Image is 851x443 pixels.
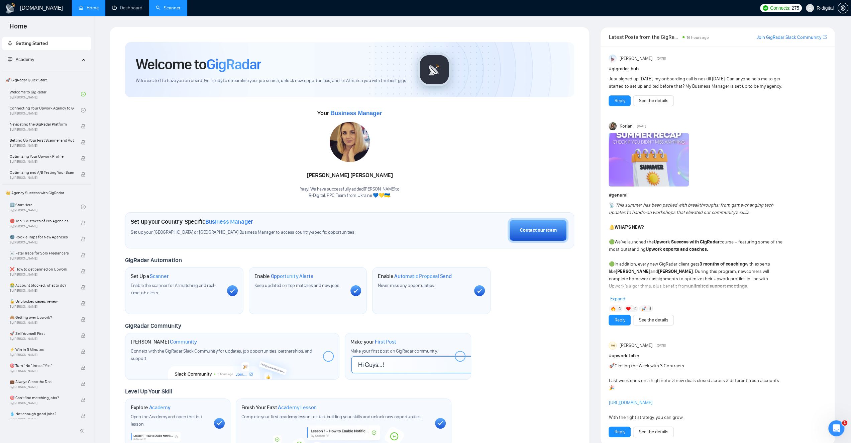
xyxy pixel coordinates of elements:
span: lock [81,381,86,386]
span: lock [81,172,86,177]
h1: Welcome to [136,55,261,73]
span: Community [170,339,197,345]
span: Open the Academy and open the first lesson. [131,414,202,427]
h1: # gigradar-hub [609,65,827,73]
span: ⛔ Top 3 Mistakes of Pro Agencies [10,218,74,224]
h1: # upwork-talks [609,352,827,360]
span: Korlan [620,123,633,130]
a: 1️⃣ Start HereBy[PERSON_NAME] [10,200,81,214]
a: export [823,34,827,40]
div: Closing the Week with 3 Contracts Last week ends on a high note: 3 new deals closed across 3 diff... [609,362,783,421]
img: Korlan [609,122,617,130]
div: Contact our team [520,227,556,234]
span: [PERSON_NAME] [620,342,652,349]
span: lock [81,397,86,402]
strong: WHAT’S NEW? [614,224,644,230]
span: GigRadar Automation [125,256,182,264]
strong: Upwork Success with GigRadar [653,239,719,245]
span: Set up your [GEOGRAPHIC_DATA] or [GEOGRAPHIC_DATA] Business Manager to access country-specific op... [131,229,394,236]
span: Getting Started [16,41,48,46]
h1: Make your [350,339,396,345]
span: rocket [8,41,12,46]
h1: Explore [131,404,171,411]
span: GigRadar Community [125,322,181,329]
span: Academy [16,57,34,62]
img: upwork-logo.png [763,5,768,11]
img: F09CV3P1UE7-Summer%20recap.png [609,133,689,187]
img: slackcommunity-bg.png [168,349,296,379]
span: Setting Up Your First Scanner and Auto-Bidder [10,137,74,144]
p: R-Digital. PPC Team from Ukraine 💙💛🇺🇦 . [300,193,399,199]
em: This summer has been packed with breakthroughs: from game-changing tech updates to hands-on works... [609,202,773,215]
span: Business Manager [205,218,253,225]
a: homeHome [79,5,99,11]
strong: unlimited support meetings [688,283,747,289]
span: 💧 Not enough good jobs? [10,411,74,417]
span: lock [81,285,86,290]
span: Academy Lesson [278,404,317,411]
span: lock [81,365,86,370]
span: 🌚 Rookie Traps for New Agencies [10,234,74,240]
span: 👑 Agency Success with GigRadar [3,186,90,200]
span: Academy [8,57,34,62]
a: Welcome to GigRadarBy[PERSON_NAME] [10,87,81,101]
button: Reply [609,315,631,325]
img: 🚀 [641,306,646,311]
span: By [PERSON_NAME] [10,224,74,228]
span: [PERSON_NAME] [620,55,652,62]
span: 16 hours ago [686,35,709,40]
span: Optimizing and A/B Testing Your Scanner for Better Results [10,169,74,176]
a: See the details [639,428,668,436]
span: Enable the scanner for AI matching and real-time job alerts. [131,283,216,296]
span: check-circle [81,108,86,113]
span: 3 [649,305,651,312]
span: By [PERSON_NAME] [10,321,74,325]
img: Anisuzzaman Khan [609,55,617,63]
strong: [PERSON_NAME] [615,269,650,274]
img: logo [5,3,16,14]
span: check-circle [81,205,86,209]
a: Reply [614,97,625,104]
span: lock [81,349,86,354]
span: setting [838,5,848,11]
span: First Post [375,339,396,345]
span: By [PERSON_NAME] [10,337,74,341]
img: ❤️ [626,306,631,311]
strong: 3 months of coaching [699,261,745,267]
h1: Enable [254,273,313,280]
span: 4 [618,305,621,312]
strong: [PERSON_NAME] [658,269,693,274]
span: ☠️ Fatal Traps for Solo Freelancers [10,250,74,256]
span: Opportunity Alerts [271,273,313,280]
span: GigRadar [206,55,261,73]
a: Reply [614,428,625,436]
span: Keep updated on top matches and new jobs. [254,283,340,288]
span: Connects: [770,4,790,12]
span: By [PERSON_NAME] [10,160,74,164]
div: [PERSON_NAME] [PERSON_NAME] [300,170,399,181]
span: check-circle [81,92,86,96]
h1: [PERSON_NAME] [131,339,197,345]
span: 🟢 [609,239,614,245]
span: 275 [791,4,799,12]
span: Home [4,21,32,35]
div: Just signed up [DATE], my onboarding call is not till [DATE]. Can anyone help me to get started t... [609,75,783,90]
button: See the details [633,95,674,106]
span: fund-projection-screen [8,57,12,62]
span: 🔔 [609,224,614,230]
span: 😭 Account blocked: what to do? [10,282,74,289]
span: 🎯 Turn “No” into a “Yes” [10,362,74,369]
span: 🎉 [609,385,614,391]
span: 1 [842,420,847,426]
span: lock [81,237,86,241]
span: lock [81,221,86,225]
button: setting [838,3,848,13]
span: By [PERSON_NAME] [10,417,74,421]
a: [URL][DOMAIN_NAME] [609,400,652,405]
span: export [823,34,827,40]
span: We're excited to have you on board. Get ready to streamline your job search, unlock new opportuni... [136,78,407,84]
span: Latest Posts from the GigRadar Community [609,33,680,41]
span: lock [81,317,86,322]
span: ❌ How to get banned on Upwork [10,266,74,273]
a: See the details [639,316,668,324]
